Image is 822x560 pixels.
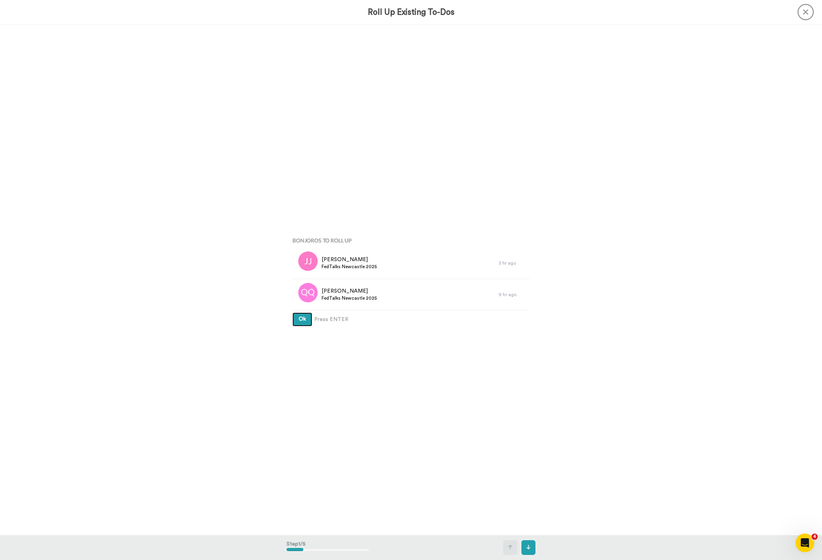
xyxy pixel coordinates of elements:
div: v 4.0.25 [22,12,38,19]
div: 9 hr ago [498,291,526,298]
div: 3 hr ago [498,260,526,266]
span: [PERSON_NAME] [322,256,377,263]
div: Keywords by Traffic [86,46,131,51]
img: website_grey.svg [12,20,19,26]
span: Ok [299,316,306,322]
div: Step 1 / 5 [287,536,369,559]
div: Domain: [DOMAIN_NAME] [20,20,86,26]
h4: Bonjoros To Roll Up [292,237,530,243]
img: qq.png [298,283,318,302]
img: jj.png [298,251,318,271]
span: FedTalks Newcastle 2025 [322,295,377,301]
span: 4 [812,534,818,540]
h3: Roll Up Existing To-Dos [368,8,455,17]
div: Domain Overview [30,46,70,51]
img: logo_orange.svg [12,12,19,19]
span: FedTalks Newcastle 2025 [322,263,377,270]
span: Press ENTER [314,316,348,323]
img: tab_keywords_by_traffic_grey.svg [77,45,84,51]
img: tab_domain_overview_orange.svg [21,45,27,51]
button: Ok [292,312,312,326]
span: [PERSON_NAME] [322,287,377,295]
iframe: Intercom live chat [796,534,814,552]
